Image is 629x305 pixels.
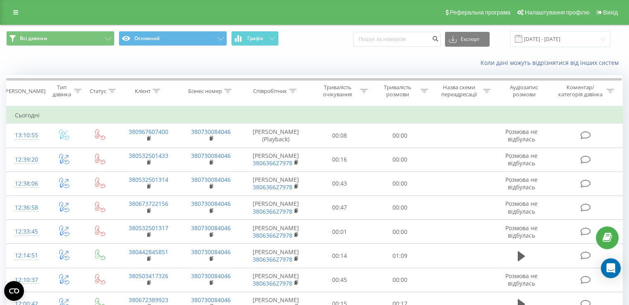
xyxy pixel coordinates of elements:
[500,84,548,98] div: Аудіозапис розмови
[253,231,292,239] a: 380636627978
[370,244,430,268] td: 01:09
[253,279,292,287] a: 380636627978
[242,124,310,148] td: [PERSON_NAME] (Playback)
[52,84,72,98] div: Тип дзвінка
[310,148,370,172] td: 00:16
[15,176,37,192] div: 12:38:06
[505,152,538,167] span: Розмова не відбулась
[370,148,430,172] td: 00:00
[505,176,538,191] span: Розмова не відбулась
[242,148,310,172] td: [PERSON_NAME]
[370,172,430,195] td: 00:00
[310,268,370,292] td: 00:45
[7,107,623,124] td: Сьогодні
[310,172,370,195] td: 00:43
[505,272,538,287] span: Розмова не відбулась
[191,176,231,183] a: 380730084046
[15,200,37,216] div: 12:36:58
[6,31,115,46] button: Всі дзвінки
[505,200,538,215] span: Розмова не відбулась
[253,207,292,215] a: 380636627978
[135,88,151,95] div: Клієнт
[310,220,370,244] td: 00:01
[353,32,441,47] input: Пошук за номером
[310,195,370,219] td: 00:47
[370,124,430,148] td: 00:00
[556,84,605,98] div: Коментар/категорія дзвінка
[377,84,419,98] div: Тривалість розмови
[601,258,621,278] div: Open Intercom Messenger
[253,159,292,167] a: 380636627978
[129,200,168,207] a: 380673722156
[231,31,279,46] button: Графік
[438,84,481,98] div: Назва схеми переадресації
[191,248,231,256] a: 380730084046
[310,124,370,148] td: 00:08
[242,172,310,195] td: [PERSON_NAME]
[129,152,168,160] a: 380532501433
[450,9,511,16] span: Реферальна програма
[242,220,310,244] td: [PERSON_NAME]
[191,296,231,304] a: 380730084046
[15,248,37,264] div: 12:14:51
[15,272,37,288] div: 12:10:37
[370,268,430,292] td: 00:00
[481,59,623,67] a: Коли дані можуть відрізнятися вiд інших систем
[247,36,263,41] span: Графік
[505,224,538,239] span: Розмова не відбулась
[4,281,24,301] button: Open CMP widget
[129,224,168,232] a: 380532501317
[15,127,37,143] div: 13:10:55
[4,88,45,95] div: [PERSON_NAME]
[15,152,37,168] div: 12:39:20
[253,183,292,191] a: 380636627978
[370,220,430,244] td: 00:00
[90,88,106,95] div: Статус
[129,272,168,280] a: 380503417326
[242,195,310,219] td: [PERSON_NAME]
[129,296,168,304] a: 380672389923
[242,268,310,292] td: [PERSON_NAME]
[191,200,231,207] a: 380730084046
[191,272,231,280] a: 380730084046
[505,128,538,143] span: Розмова не відбулась
[129,248,168,256] a: 380442845851
[129,128,168,136] a: 380967607400
[445,32,490,47] button: Експорт
[15,224,37,240] div: 12:33:45
[603,9,618,16] span: Вихід
[188,88,222,95] div: Бізнес номер
[310,244,370,268] td: 00:14
[253,88,287,95] div: Співробітник
[242,244,310,268] td: [PERSON_NAME]
[370,195,430,219] td: 00:00
[191,128,231,136] a: 380730084046
[317,84,359,98] div: Тривалість очікування
[253,255,292,263] a: 380636627978
[20,35,47,42] span: Всі дзвінки
[191,152,231,160] a: 380730084046
[525,9,589,16] span: Налаштування профілю
[129,176,168,183] a: 380532501314
[119,31,227,46] button: Основний
[191,224,231,232] a: 380730084046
